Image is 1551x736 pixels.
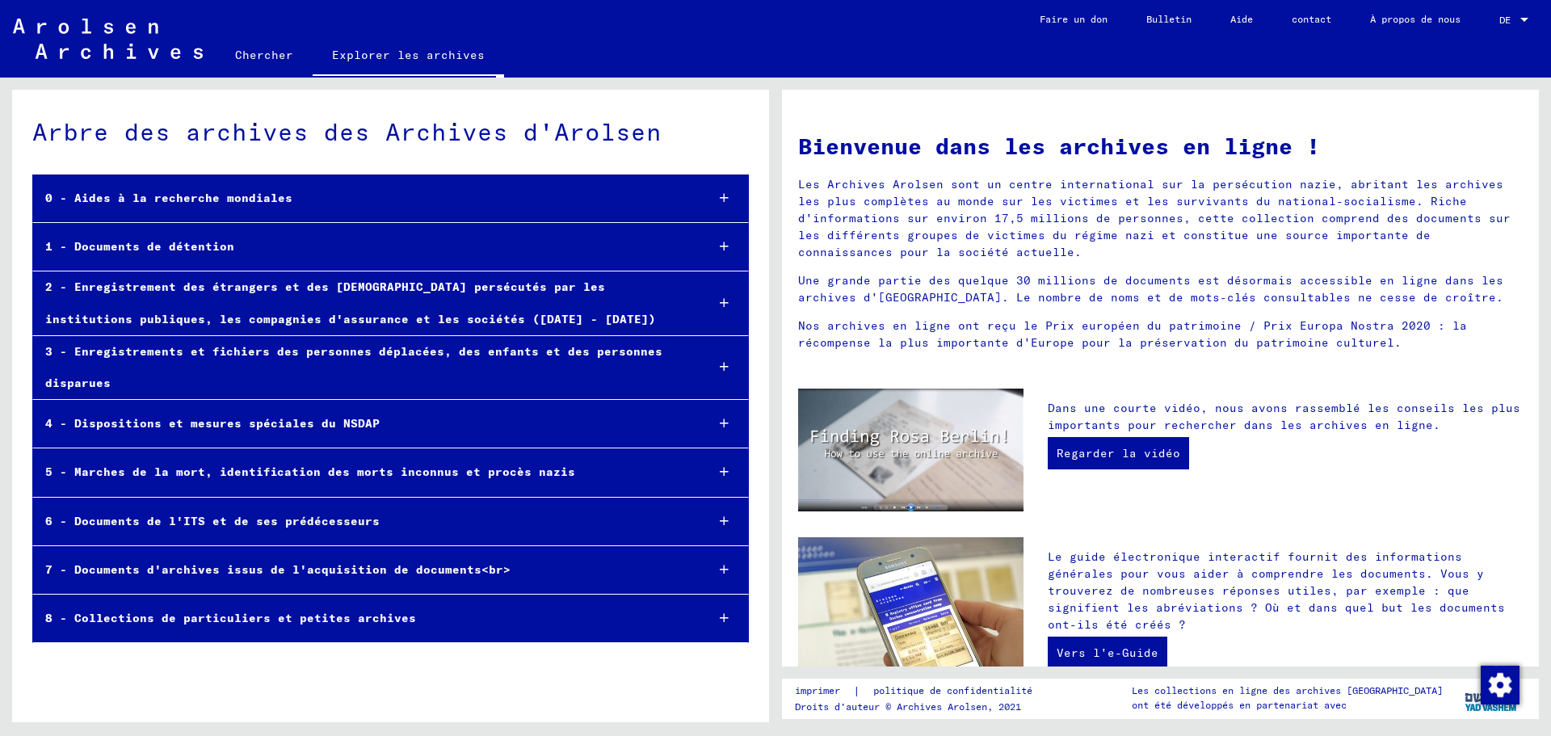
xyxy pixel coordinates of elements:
[798,273,1503,305] font: Une grande partie des quelque 30 millions de documents est désormais accessible en ligne dans les...
[798,318,1467,350] font: Nos archives en ligne ont reçu le Prix européen du patrimoine / Prix Europa Nostra 2020 : la réco...
[45,280,656,326] font: 2 - Enregistrement des étrangers et des [DEMOGRAPHIC_DATA] persécutés par les institutions publiq...
[13,19,203,59] img: Arolsen_neg.svg
[1040,13,1108,25] font: Faire un don
[1499,14,1511,26] font: DE
[332,48,485,62] font: Explorer les archives
[45,465,575,479] font: 5 - Marches de la mort, identification des morts inconnus et procès nazis
[45,344,662,390] font: 3 - Enregistrements et fichiers des personnes déplacées, des enfants et des personnes disparues
[1048,401,1520,432] font: Dans une courte vidéo, nous avons rassemblé les conseils les plus importants pour rechercher dans...
[795,683,853,700] a: imprimer
[235,48,293,62] font: Chercher
[798,389,1023,511] img: video.jpg
[45,514,380,528] font: 6 - Documents de l'ITS et de ses prédécesseurs
[32,116,662,147] font: Arbre des archives des Archives d'Arolsen
[1481,666,1519,704] img: Modifier le consentement
[45,611,416,625] font: 8 - Collections de particuliers et petites archives
[45,416,380,431] font: 4 - Dispositions et mesures spéciales du NSDAP
[1057,646,1158,660] font: Vers l'e-Guide
[1292,13,1331,25] font: contact
[873,684,1032,696] font: politique de confidentialité
[798,537,1023,688] img: eguide.jpg
[45,239,234,254] font: 1 - Documents de détention
[1461,678,1522,718] img: yv_logo.png
[45,191,292,205] font: 0 - Aides à la recherche mondiales
[1230,13,1253,25] font: Aide
[1048,437,1189,469] a: Regarder la vidéo
[1048,637,1167,669] a: Vers l'e-Guide
[216,36,313,74] a: Chercher
[795,700,1021,713] font: Droits d'auteur © Archives Arolsen, 2021
[1057,446,1180,461] font: Regarder la vidéo
[1480,665,1519,704] div: Modifier le consentement
[1048,549,1505,632] font: Le guide électronique interactif fournit des informations générales pour vous aider à comprendre ...
[1132,684,1443,696] font: Les collections en ligne des archives [GEOGRAPHIC_DATA]
[795,684,840,696] font: imprimer
[45,562,511,577] font: 7 - Documents d'archives issus de l'acquisition de documents<br>
[1370,13,1461,25] font: À propos de nous
[313,36,504,78] a: Explorer les archives
[1146,13,1192,25] font: Bulletin
[798,132,1320,160] font: Bienvenue dans les archives en ligne !
[798,177,1511,259] font: Les Archives Arolsen sont un centre international sur la persécution nazie, abritant les archives...
[1132,699,1347,711] font: ont été développés en partenariat avec
[853,683,860,698] font: |
[860,683,1052,700] a: politique de confidentialité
